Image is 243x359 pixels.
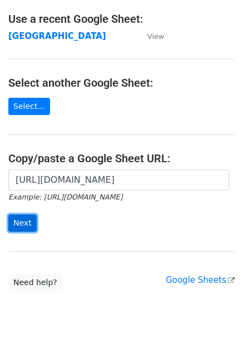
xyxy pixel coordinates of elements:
small: View [147,32,164,41]
a: Google Sheets [166,275,235,285]
h4: Copy/paste a Google Sheet URL: [8,152,235,165]
iframe: Chat Widget [187,306,243,359]
a: [GEOGRAPHIC_DATA] [8,31,106,41]
a: View [136,31,164,41]
h4: Select another Google Sheet: [8,76,235,89]
a: Need help? [8,274,62,291]
h4: Use a recent Google Sheet: [8,12,235,26]
a: Select... [8,98,50,115]
small: Example: [URL][DOMAIN_NAME] [8,193,122,201]
input: Next [8,215,37,232]
input: Paste your Google Sheet URL here [8,169,229,191]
